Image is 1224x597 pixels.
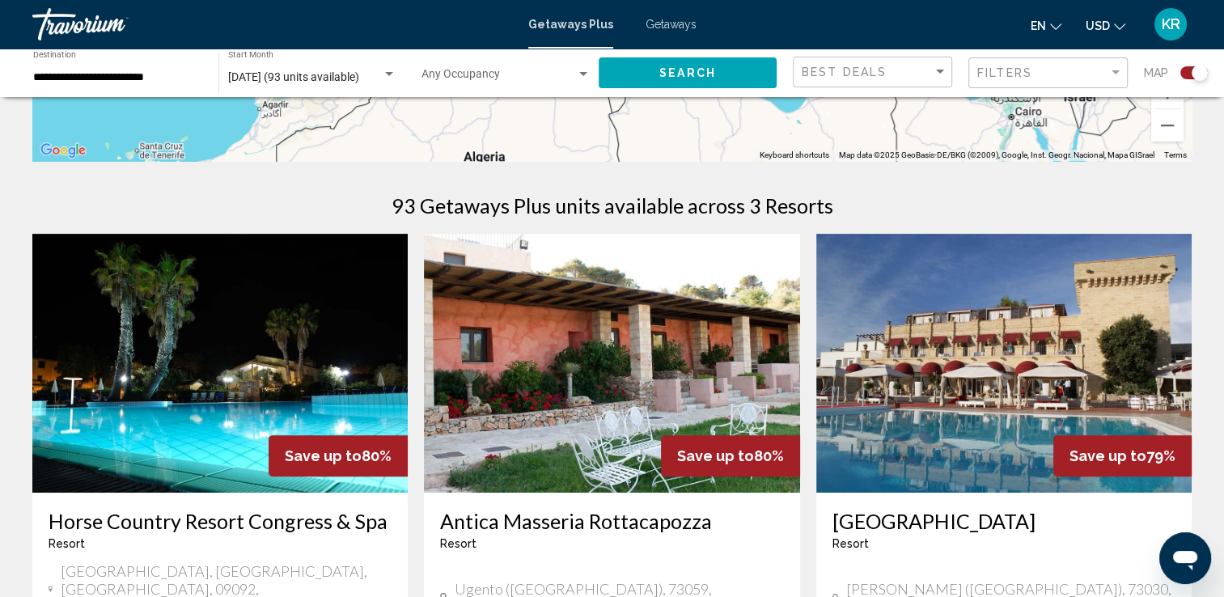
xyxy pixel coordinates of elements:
[285,447,362,464] span: Save up to
[1150,7,1192,41] button: User Menu
[802,66,947,79] mat-select: Sort by
[760,150,829,161] button: Keyboard shortcuts
[839,150,1154,159] span: Map data ©2025 GeoBasis-DE/BKG (©2009), Google, Inst. Geogr. Nacional, Mapa GISrael
[802,66,887,78] span: Best Deals
[646,18,697,31] a: Getaways
[424,234,799,493] img: ii_amz1.jpg
[968,57,1128,90] button: Filter
[1086,14,1125,37] button: Change currency
[1031,19,1046,32] span: en
[1086,19,1110,32] span: USD
[599,57,777,87] button: Search
[977,66,1032,79] span: Filters
[269,435,408,476] div: 80%
[32,234,408,493] img: ii_hcn1.jpg
[1164,150,1187,159] a: Terms
[832,509,1175,533] a: [GEOGRAPHIC_DATA]
[1159,532,1211,584] iframe: Button to launch messaging window
[1069,447,1146,464] span: Save up to
[1031,14,1061,37] button: Change language
[816,234,1192,493] img: ii_mei1.jpg
[228,70,359,83] span: [DATE] (93 units available)
[661,435,800,476] div: 80%
[1162,16,1180,32] span: KR
[49,537,85,550] span: Resort
[677,447,754,464] span: Save up to
[440,509,783,533] a: Antica Masseria Rottacapozza
[1151,109,1184,142] button: Zoom out
[528,18,613,31] a: Getaways Plus
[832,537,869,550] span: Resort
[659,67,716,80] span: Search
[1144,61,1168,84] span: Map
[440,537,476,550] span: Resort
[1053,435,1192,476] div: 79%
[36,140,90,161] a: Open this area in Google Maps (opens a new window)
[49,509,392,533] a: Horse Country Resort Congress & Spa
[392,193,833,218] h1: 93 Getaways Plus units available across 3 Resorts
[36,140,90,161] img: Google
[32,8,512,40] a: Travorium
